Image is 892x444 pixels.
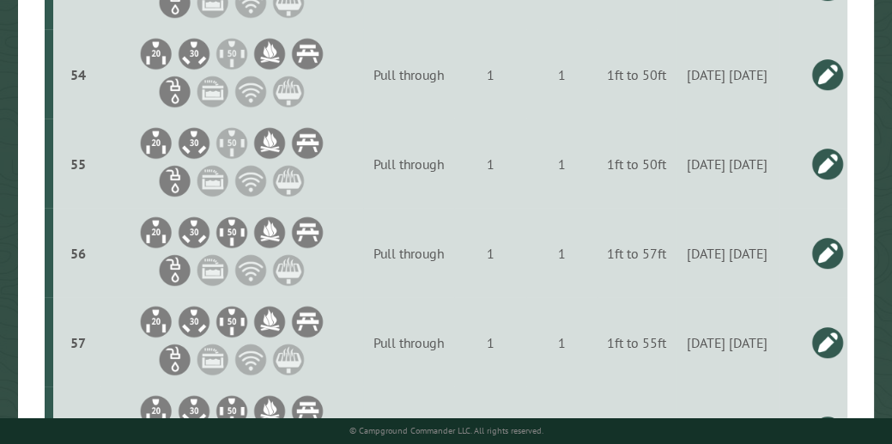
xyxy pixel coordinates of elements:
[290,126,325,161] li: Picnic Table
[601,334,673,351] div: 1ft to 55ft
[678,245,776,262] div: [DATE] [DATE]
[196,253,230,288] li: Sewer Hookup
[158,164,192,198] li: Water Hookup
[529,155,595,173] div: 1
[367,66,452,83] div: Pull through
[139,394,173,429] li: 20A Electrical Hookup
[234,164,268,198] li: WiFi Service
[139,126,173,161] li: 20A Electrical Hookup
[139,305,173,339] li: 20A Electrical Hookup
[177,216,211,250] li: 30A Electrical Hookup
[271,253,306,288] li: Grill
[458,245,524,262] div: 1
[810,236,845,271] a: Edit this campsite
[234,343,268,377] li: WiFi Service
[158,75,192,109] li: Water Hookup
[678,66,776,83] div: [DATE] [DATE]
[367,155,452,173] div: Pull through
[252,394,287,429] li: Firepit
[177,305,211,339] li: 30A Electrical Hookup
[529,245,595,262] div: 1
[215,394,249,429] li: 50A Electrical Hookup
[139,216,173,250] li: 20A Electrical Hookup
[271,343,306,377] li: Grill
[252,126,287,161] li: Firepit
[215,126,249,161] li: 50A Electrical Hookup
[158,343,192,377] li: Water Hookup
[158,253,192,288] li: Water Hookup
[458,66,524,83] div: 1
[810,147,845,181] a: Edit this campsite
[60,334,97,351] div: 57
[139,37,173,71] li: 20A Electrical Hookup
[271,164,306,198] li: Grill
[215,37,249,71] li: 50A Electrical Hookup
[290,394,325,429] li: Picnic Table
[177,126,211,161] li: 30A Electrical Hookup
[678,334,776,351] div: [DATE] [DATE]
[290,305,325,339] li: Picnic Table
[529,334,595,351] div: 1
[367,245,452,262] div: Pull through
[60,66,97,83] div: 54
[196,75,230,109] li: Sewer Hookup
[252,216,287,250] li: Firepit
[290,216,325,250] li: Picnic Table
[458,155,524,173] div: 1
[234,75,268,109] li: WiFi Service
[60,245,97,262] div: 56
[458,334,524,351] div: 1
[215,305,249,339] li: 50A Electrical Hookup
[252,37,287,71] li: Firepit
[177,394,211,429] li: 30A Electrical Hookup
[601,245,673,262] div: 1ft to 57ft
[601,66,673,83] div: 1ft to 50ft
[215,216,249,250] li: 50A Electrical Hookup
[529,66,595,83] div: 1
[196,164,230,198] li: Sewer Hookup
[234,253,268,288] li: WiFi Service
[60,155,97,173] div: 55
[271,75,306,109] li: Grill
[810,58,845,92] a: Edit this campsite
[290,37,325,71] li: Picnic Table
[196,343,230,377] li: Sewer Hookup
[252,305,287,339] li: Firepit
[367,334,452,351] div: Pull through
[349,425,543,436] small: © Campground Commander LLC. All rights reserved.
[601,155,673,173] div: 1ft to 50ft
[177,37,211,71] li: 30A Electrical Hookup
[678,155,776,173] div: [DATE] [DATE]
[810,325,845,360] a: Edit this campsite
